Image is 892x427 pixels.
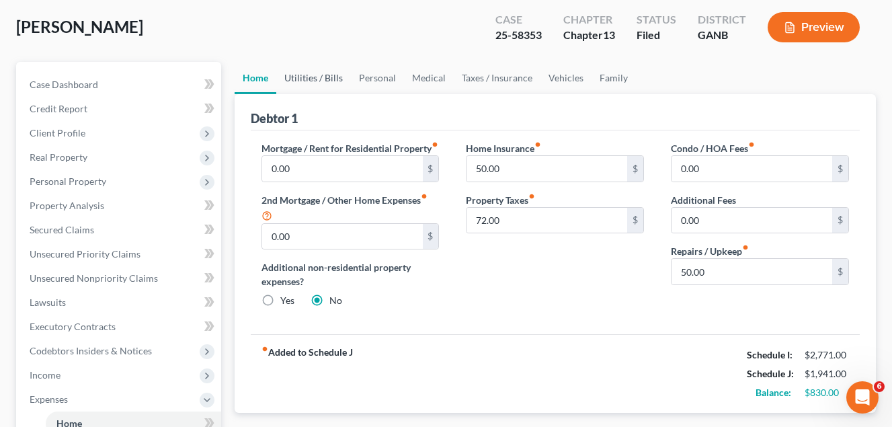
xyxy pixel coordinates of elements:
[262,156,423,182] input: --
[528,193,535,200] i: fiber_manual_record
[832,156,848,182] div: $
[540,62,592,94] a: Vehicles
[30,297,66,308] span: Lawsuits
[16,17,143,36] span: [PERSON_NAME]
[19,194,221,218] a: Property Analysis
[698,28,746,43] div: GANB
[351,62,404,94] a: Personal
[30,272,158,284] span: Unsecured Nonpriority Claims
[262,224,423,249] input: --
[432,141,438,148] i: fiber_manual_record
[832,259,848,284] div: $
[467,208,627,233] input: --
[592,62,636,94] a: Family
[756,387,791,398] strong: Balance:
[832,208,848,233] div: $
[30,200,104,211] span: Property Analysis
[404,62,454,94] a: Medical
[19,73,221,97] a: Case Dashboard
[30,393,68,405] span: Expenses
[495,12,542,28] div: Case
[235,62,276,94] a: Home
[261,346,268,352] i: fiber_manual_record
[30,103,87,114] span: Credit Report
[19,218,221,242] a: Secured Claims
[30,127,85,139] span: Client Profile
[627,208,643,233] div: $
[698,12,746,28] div: District
[30,321,116,332] span: Executory Contracts
[261,193,440,223] label: 2nd Mortgage / Other Home Expenses
[563,12,615,28] div: Chapter
[805,386,849,399] div: $830.00
[261,141,438,155] label: Mortgage / Rent for Residential Property
[846,381,879,414] iframe: Intercom live chat
[768,12,860,42] button: Preview
[563,28,615,43] div: Chapter
[454,62,540,94] a: Taxes / Insurance
[19,290,221,315] a: Lawsuits
[261,260,440,288] label: Additional non-residential property expenses?
[423,156,439,182] div: $
[805,348,849,362] div: $2,771.00
[19,315,221,339] a: Executory Contracts
[329,294,342,307] label: No
[637,28,676,43] div: Filed
[30,369,60,381] span: Income
[747,368,794,379] strong: Schedule J:
[805,367,849,381] div: $1,941.00
[30,151,87,163] span: Real Property
[874,381,885,392] span: 6
[421,193,428,200] i: fiber_manual_record
[671,193,736,207] label: Additional Fees
[30,248,140,260] span: Unsecured Priority Claims
[672,208,832,233] input: --
[30,224,94,235] span: Secured Claims
[30,176,106,187] span: Personal Property
[280,294,294,307] label: Yes
[603,28,615,41] span: 13
[251,110,298,126] div: Debtor 1
[748,141,755,148] i: fiber_manual_record
[30,79,98,90] span: Case Dashboard
[672,259,832,284] input: --
[423,224,439,249] div: $
[534,141,541,148] i: fiber_manual_record
[466,141,541,155] label: Home Insurance
[19,242,221,266] a: Unsecured Priority Claims
[276,62,351,94] a: Utilities / Bills
[30,345,152,356] span: Codebtors Insiders & Notices
[637,12,676,28] div: Status
[742,244,749,251] i: fiber_manual_record
[671,244,749,258] label: Repairs / Upkeep
[672,156,832,182] input: --
[671,141,755,155] label: Condo / HOA Fees
[627,156,643,182] div: $
[466,193,535,207] label: Property Taxes
[19,97,221,121] a: Credit Report
[495,28,542,43] div: 25-58353
[19,266,221,290] a: Unsecured Nonpriority Claims
[747,349,793,360] strong: Schedule I:
[467,156,627,182] input: --
[261,346,353,402] strong: Added to Schedule J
